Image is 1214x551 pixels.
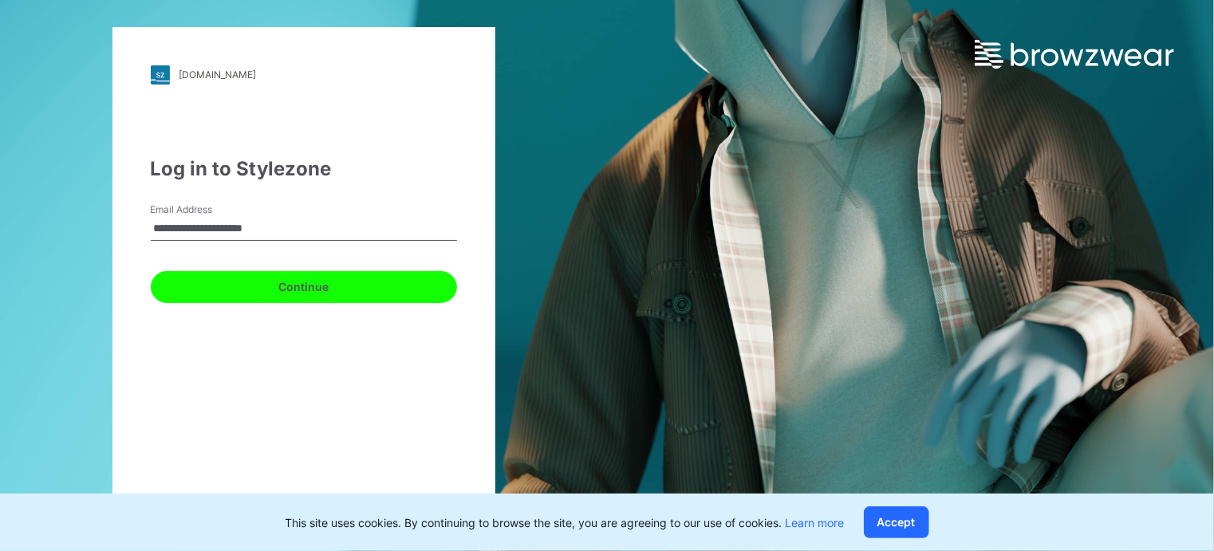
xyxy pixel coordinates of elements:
[151,203,262,217] label: Email Address
[151,271,457,303] button: Continue
[864,506,929,538] button: Accept
[179,69,257,81] div: [DOMAIN_NAME]
[975,40,1174,69] img: browzwear-logo.e42bd6dac1945053ebaf764b6aa21510.svg
[286,514,845,531] p: This site uses cookies. By continuing to browse the site, you are agreeing to our use of cookies.
[151,65,457,85] a: [DOMAIN_NAME]
[151,155,457,183] div: Log in to Stylezone
[151,65,170,85] img: stylezone-logo.562084cfcfab977791bfbf7441f1a819.svg
[786,516,845,529] a: Learn more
